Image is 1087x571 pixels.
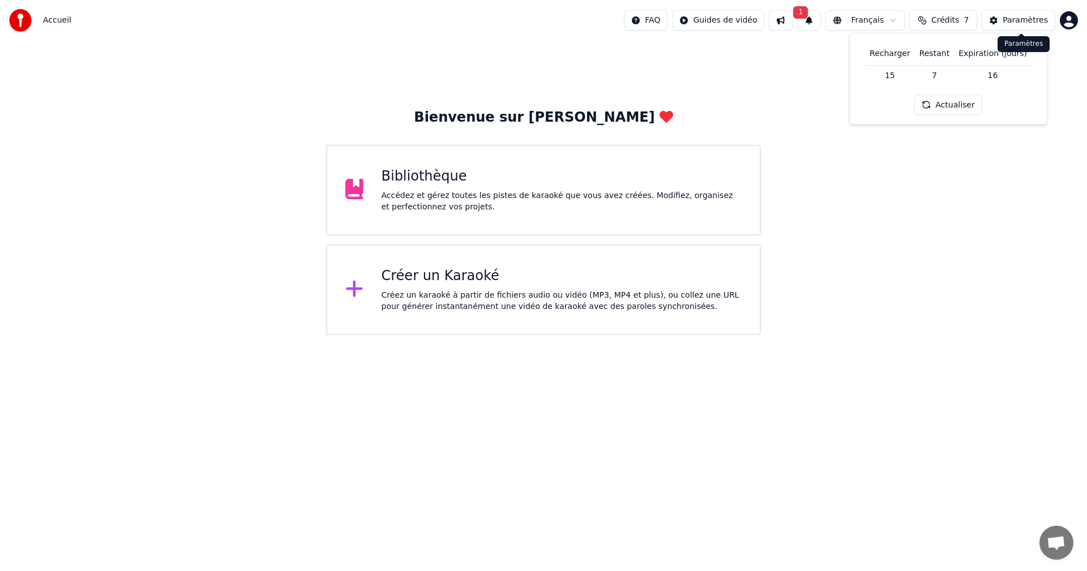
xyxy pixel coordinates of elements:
[43,15,71,26] nav: breadcrumb
[43,15,71,26] span: Accueil
[915,42,954,65] th: Restant
[672,10,764,31] button: Guides de vidéo
[915,65,954,85] td: 7
[914,95,982,115] button: Actualiser
[964,15,969,26] span: 7
[865,65,915,85] td: 15
[1003,15,1048,26] div: Paramètres
[793,6,808,19] span: 1
[931,15,959,26] span: Crédits
[1039,526,1073,560] a: Ouvrir le chat
[797,10,821,31] button: 1
[414,109,673,127] div: Bienvenue sur [PERSON_NAME]
[982,10,1055,31] button: Paramètres
[382,267,742,285] div: Créer un Karaoké
[954,42,1032,65] th: Expiration (jours)
[382,168,742,186] div: Bibliothèque
[954,65,1032,85] td: 16
[9,9,32,32] img: youka
[909,10,977,31] button: Crédits7
[624,10,667,31] button: FAQ
[865,42,915,65] th: Recharger
[382,190,742,213] div: Accédez et gérez toutes les pistes de karaoké que vous avez créées. Modifiez, organisez et perfec...
[382,290,742,312] div: Créez un karaoké à partir de fichiers audio ou vidéo (MP3, MP4 et plus), ou collez une URL pour g...
[998,36,1050,52] div: Paramètres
